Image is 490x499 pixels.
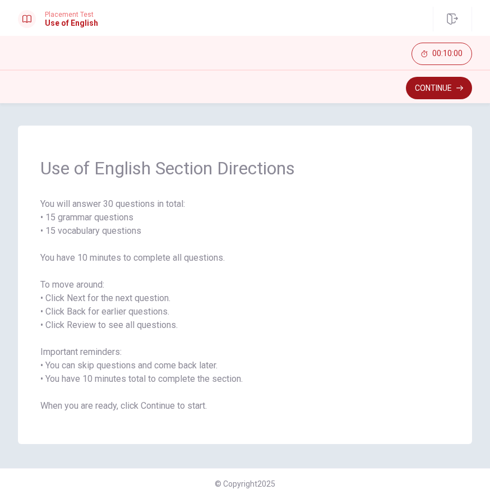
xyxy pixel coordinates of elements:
[45,11,98,19] span: Placement Test
[215,479,275,488] span: © Copyright 2025
[45,19,98,27] h1: Use of English
[40,157,450,179] span: Use of English Section Directions
[432,49,463,58] span: 00:10:00
[412,43,472,65] button: 00:10:00
[406,77,472,99] button: Continue
[40,197,450,413] span: You will answer 30 questions in total: • 15 grammar questions • 15 vocabulary questions You have ...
